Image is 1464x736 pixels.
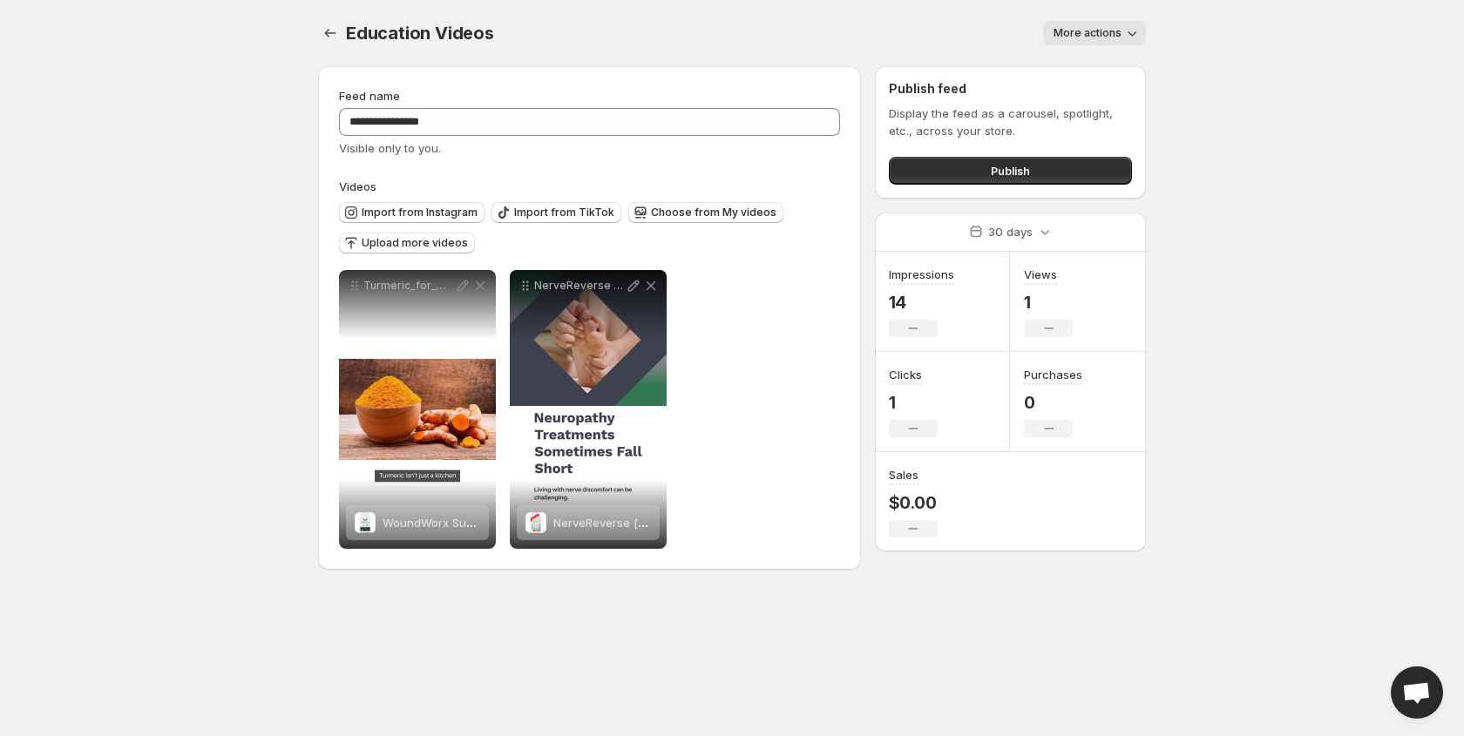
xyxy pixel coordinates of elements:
p: 14 [889,292,954,313]
button: Choose from My videos [628,202,783,223]
div: Turmeric_for_Wound_Recovery_Social_MediaWoundWorx Surgery SupplementWoundWorx Surgery Supplement [339,270,496,549]
span: More actions [1054,26,1122,40]
span: Choose from My videos [651,206,776,219]
h3: Impressions [889,266,954,283]
div: NerveReverse Supplement Education Social MediaNerveReverse Neuropathy Support FormulaNerveReverse... [510,270,667,549]
span: Import from TikTok [514,206,614,219]
p: 1 [889,392,938,413]
p: $0.00 [889,492,938,513]
button: Publish [889,157,1132,185]
span: Visible only to you. [339,141,441,155]
span: Upload more videos [362,236,468,250]
span: Import from Instagram [362,206,478,219]
img: NerveReverse Neuropathy Support Formula [525,512,546,533]
span: WoundWorx Surgery Supplement [383,516,563,530]
p: NerveReverse Supplement Education Social Media [534,279,625,293]
p: 1 [1024,292,1073,313]
button: Settings [318,21,342,45]
h3: Views [1024,266,1057,283]
button: More actions [1043,21,1146,45]
h3: Sales [889,466,918,483]
span: Education Videos [346,23,494,44]
button: Import from TikTok [491,202,621,223]
button: Upload more videos [339,233,475,253]
button: Import from Instagram [339,202,485,223]
span: Publish [991,162,1030,179]
p: 0 [1024,392,1082,413]
h2: Publish feed [889,80,1132,98]
a: Open chat [1391,666,1443,719]
span: Feed name [339,89,400,103]
h3: Purchases [1024,366,1082,383]
p: Display the feed as a carousel, spotlight, etc., across your store. [889,105,1132,139]
span: NerveReverse [MEDICAL_DATA] Support Formula [553,516,818,530]
span: Videos [339,179,376,193]
img: WoundWorx Surgery Supplement [355,512,376,533]
h3: Clicks [889,366,922,383]
p: 30 days [988,223,1033,240]
p: Turmeric_for_Wound_Recovery_Social_Media [363,279,454,293]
